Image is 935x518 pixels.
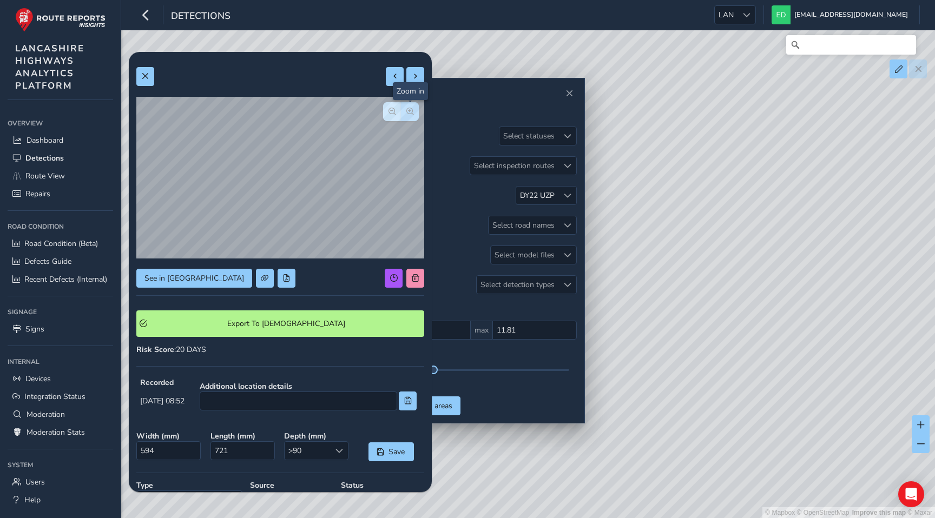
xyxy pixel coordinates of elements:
span: max [471,321,492,340]
span: Road Condition (Beta) [24,238,98,249]
span: Integration Status [24,391,85,402]
div: Select statuses [499,127,558,145]
span: Detections [171,9,231,24]
a: Road Condition (Beta) [8,235,113,253]
strong: Recorded [140,377,185,388]
div: Open Intercom Messenger [898,481,924,507]
button: [EMAIL_ADDRESS][DOMAIN_NAME] [772,5,912,24]
div: AI detection [246,476,337,513]
span: [EMAIL_ADDRESS][DOMAIN_NAME] [794,5,908,24]
input: Search [786,35,916,55]
a: Recent Defects (Internal) [8,270,113,288]
p: NOT SET [341,490,424,502]
strong: Source [250,480,333,490]
span: Users [25,477,45,487]
button: Close [562,86,577,101]
div: Internal [8,354,113,370]
a: Signs [8,320,113,338]
div: 35 [373,375,569,385]
span: See in [GEOGRAPHIC_DATA] [144,273,244,283]
a: Route View [8,167,113,185]
span: Repairs [25,189,50,199]
span: Signs [25,324,44,334]
button: Save [368,442,414,461]
span: LANCASHIRE HIGHWAYS ANALYTICS PLATFORM [15,42,84,92]
strong: Status [341,480,424,490]
a: Integration Status [8,388,113,406]
span: Devices [25,374,51,384]
span: Moderation Stats [27,427,85,437]
span: >90 [285,442,330,460]
span: Export To [DEMOGRAPHIC_DATA] [151,318,421,329]
strong: Depth ( mm ) [284,431,351,441]
span: Detections [25,153,64,163]
strong: Risk Score [136,344,174,355]
img: rr logo [15,8,106,32]
div: Road Condition [8,218,113,235]
a: Users [8,473,113,491]
a: Moderation [8,406,113,423]
div: Select model files [491,246,558,264]
div: Signage [8,304,113,320]
div: : 20 DAYS [136,344,424,355]
h2: Filters [366,101,577,119]
div: Select detection types [477,276,558,294]
span: Dashboard [27,135,63,145]
span: Route View [25,171,65,181]
span: Pothole [137,491,224,509]
a: Detections [8,149,113,167]
button: Export To Symology [136,310,424,337]
button: See in Route View [136,269,252,288]
a: Moderation Stats [8,423,113,441]
a: Repairs [8,185,113,203]
a: Devices [8,370,113,388]
strong: Type [136,480,242,490]
img: diamond-layout [772,5,791,24]
div: Select inspection routes [470,157,558,175]
div: Select road names [489,216,558,234]
a: Dashboard [8,131,113,149]
strong: Additional location details [200,381,417,391]
a: Defects Guide [8,253,113,270]
strong: Width ( mm ) [136,431,203,441]
div: System [8,457,113,473]
span: [DATE] 08:52 [140,396,185,406]
span: Help [24,495,41,505]
span: Defects Guide [24,256,71,267]
span: Save [388,447,406,457]
input: 0 [492,321,577,340]
div: Overview [8,115,113,131]
span: LAN [715,6,738,24]
div: Select a type [224,491,242,509]
div: DY22 UZP [520,190,555,201]
span: Recent Defects (Internal) [24,274,107,284]
a: Help [8,491,113,509]
span: Moderation [27,409,65,420]
strong: Length ( mm ) [210,431,277,441]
